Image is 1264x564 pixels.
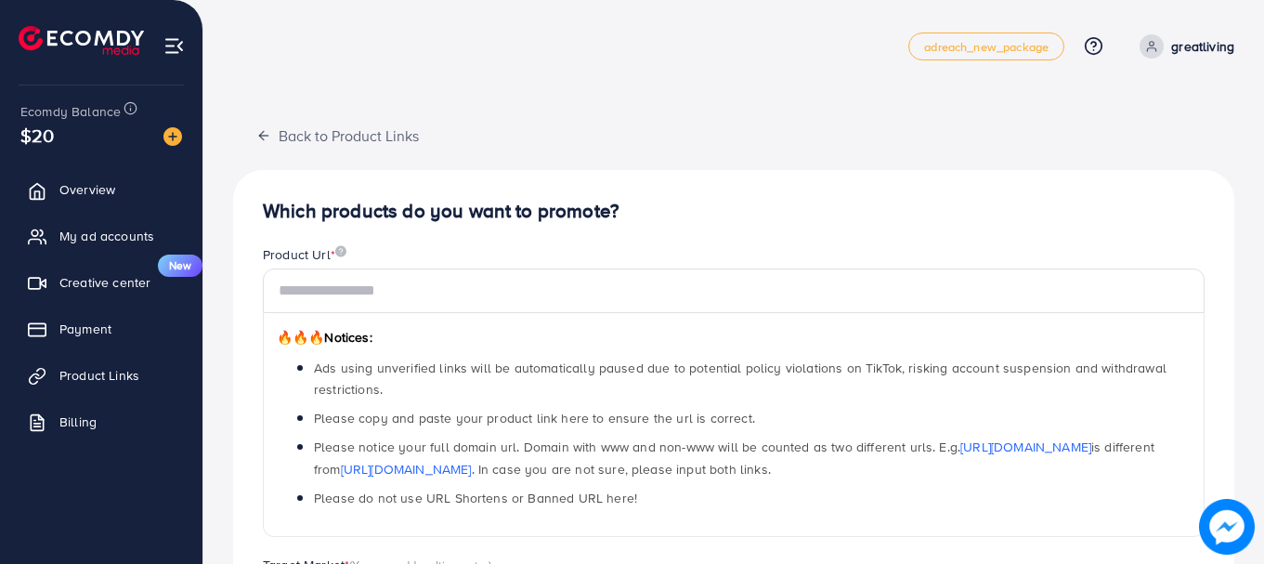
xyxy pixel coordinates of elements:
[960,438,1091,456] a: [URL][DOMAIN_NAME]
[14,310,189,348] a: Payment
[14,171,189,208] a: Overview
[263,245,346,264] label: Product Url
[14,264,189,301] a: Creative centerNew
[908,33,1064,60] a: adreach_new_package
[14,357,189,394] a: Product Links
[59,227,154,245] span: My ad accounts
[14,217,189,255] a: My ad accounts
[20,102,121,121] span: Ecomdy Balance
[59,180,115,199] span: Overview
[335,245,346,257] img: image
[924,41,1049,53] span: adreach_new_package
[314,438,1154,478] span: Please notice your full domain url. Domain with www and non-www will be counted as two different ...
[163,127,182,146] img: image
[277,328,372,347] span: Notices:
[59,366,139,385] span: Product Links
[20,122,54,149] span: $20
[314,359,1166,399] span: Ads using unverified links will be automatically paused due to potential policy violations on Tik...
[314,489,637,507] span: Please do not use URL Shortens or Banned URL here!
[59,320,111,338] span: Payment
[341,460,472,479] a: [URL][DOMAIN_NAME]
[1171,35,1234,58] p: greatliving
[19,26,144,55] img: logo
[158,255,202,277] span: New
[263,200,1205,223] h4: Which products do you want to promote?
[1199,499,1255,555] img: image
[14,403,189,440] a: Billing
[1132,34,1234,59] a: greatliving
[163,35,185,57] img: menu
[277,328,324,347] span: 🔥🔥🔥
[59,413,97,431] span: Billing
[314,409,755,427] span: Please copy and paste your product link here to ensure the url is correct.
[59,273,150,292] span: Creative center
[233,115,442,155] button: Back to Product Links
